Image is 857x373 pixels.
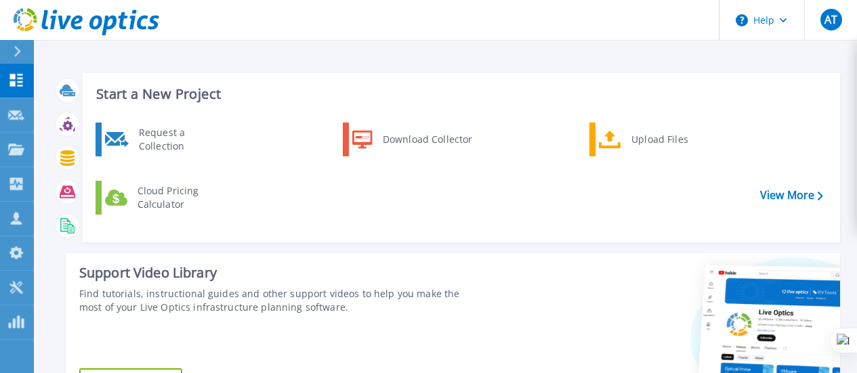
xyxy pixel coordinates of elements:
a: Upload Files [589,123,728,156]
a: Request a Collection [96,123,234,156]
div: Download Collector [376,126,478,153]
h3: Start a New Project [96,87,822,102]
a: Cloud Pricing Calculator [96,181,234,215]
span: AT [824,14,837,25]
div: Request a Collection [132,126,231,153]
a: Download Collector [343,123,482,156]
div: Support Video Library [79,264,482,282]
div: Find tutorials, instructional guides and other support videos to help you make the most of your L... [79,287,482,314]
div: Upload Files [625,126,725,153]
a: View More [760,189,823,202]
div: Cloud Pricing Calculator [131,184,231,211]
